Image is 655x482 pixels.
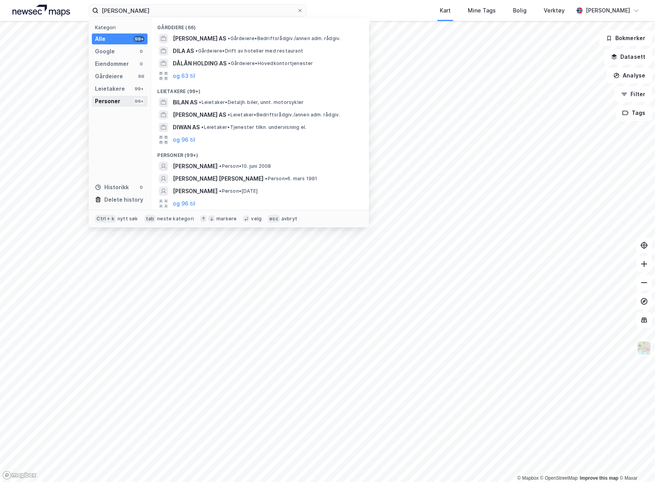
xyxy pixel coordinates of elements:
[118,216,138,222] div: nytt søk
[219,163,271,169] span: Person • 10. juni 2008
[173,162,218,171] span: [PERSON_NAME]
[616,445,655,482] div: Kontrollprogram for chat
[216,216,237,222] div: markere
[228,35,341,42] span: Gårdeiere • Bedriftsrådgiv./annen adm. rådgiv.
[173,174,263,183] span: [PERSON_NAME] [PERSON_NAME]
[517,475,539,481] a: Mapbox
[151,82,369,96] div: Leietakere (99+)
[228,112,340,118] span: Leietaker • Bedriftsrådgiv./annen adm. rådgiv.
[173,71,195,81] button: og 63 til
[201,124,306,130] span: Leietaker • Tjenester tilkn. undervisning el.
[144,215,156,223] div: tab
[544,6,565,15] div: Verktøy
[12,5,70,16] img: logo.a4113a55bc3d86da70a041830d287a7e.svg
[138,184,144,190] div: 0
[513,6,527,15] div: Bolig
[104,195,143,204] div: Delete history
[599,30,652,46] button: Bokmerker
[616,445,655,482] iframe: Chat Widget
[173,110,226,120] span: [PERSON_NAME] AS
[228,112,230,118] span: •
[95,215,116,223] div: Ctrl + k
[151,146,369,160] div: Personer (99+)
[607,68,652,83] button: Analyse
[199,99,304,106] span: Leietaker • Detaljh. biler, unnt. motorsykler
[540,475,578,481] a: OpenStreetMap
[133,98,144,104] div: 99+
[95,183,129,192] div: Historikk
[173,98,197,107] span: BILAN AS
[173,135,195,144] button: og 96 til
[219,188,221,194] span: •
[173,123,200,132] span: DIWAN AS
[228,60,230,66] span: •
[133,86,144,92] div: 99+
[2,471,37,480] a: Mapbox homepage
[95,34,105,44] div: Alle
[133,36,144,42] div: 99+
[173,199,195,208] button: og 96 til
[228,35,230,41] span: •
[195,48,303,54] span: Gårdeiere • Drift av hoteller med restaurant
[586,6,630,15] div: [PERSON_NAME]
[268,215,280,223] div: esc
[201,124,204,130] span: •
[95,47,115,56] div: Google
[251,216,262,222] div: velg
[265,176,267,181] span: •
[440,6,451,15] div: Kart
[173,46,194,56] span: DILA AS
[195,48,198,54] span: •
[157,216,194,222] div: neste kategori
[468,6,496,15] div: Mine Tags
[616,105,652,121] button: Tags
[173,34,226,43] span: [PERSON_NAME] AS
[604,49,652,65] button: Datasett
[95,59,129,69] div: Eiendommer
[138,48,144,55] div: 0
[265,176,317,182] span: Person • 6. mars 1991
[199,99,201,105] span: •
[228,60,313,67] span: Gårdeiere • Hovedkontortjenester
[173,59,227,68] span: DÅLÅN HOLDING AS
[98,5,297,16] input: Søk på adresse, matrikkel, gårdeiere, leietakere eller personer
[95,97,120,106] div: Personer
[138,73,144,79] div: 66
[138,61,144,67] div: 0
[580,475,618,481] a: Improve this map
[281,216,297,222] div: avbryt
[95,84,125,93] div: Leietakere
[151,18,369,32] div: Gårdeiere (66)
[95,72,123,81] div: Gårdeiere
[637,341,651,355] img: Z
[95,25,148,30] div: Kategori
[219,163,221,169] span: •
[219,188,258,194] span: Person • [DATE]
[615,86,652,102] button: Filter
[173,186,218,196] span: [PERSON_NAME]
